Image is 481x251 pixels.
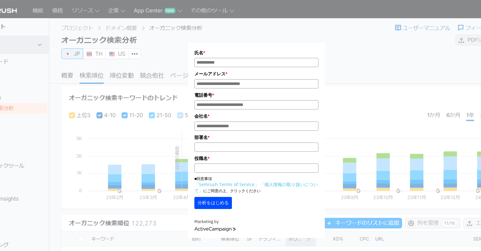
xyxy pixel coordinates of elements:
[194,134,318,141] label: 部署名
[194,155,318,162] label: 役職名
[194,197,232,209] button: 分析をはじめる
[194,176,318,194] p: ■同意事項 にご同意の上、クリックください
[194,181,259,187] a: 「Semrush Terms of Service」
[194,113,318,120] label: 会社名
[194,181,318,193] a: 「個人情報の取り扱いについて」
[194,92,318,99] label: 電話番号
[194,49,318,56] label: 氏名
[194,70,318,77] label: メールアドレス
[194,219,318,225] div: Marketing by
